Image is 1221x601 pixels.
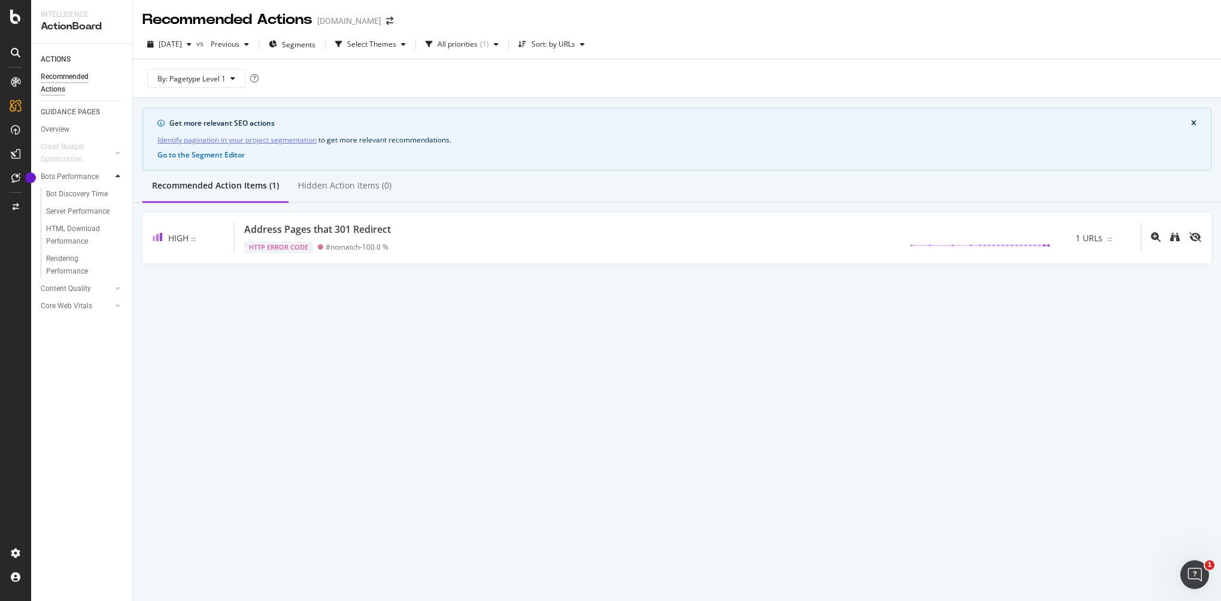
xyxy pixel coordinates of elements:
div: All priorities [438,41,478,48]
div: Recommended Actions [41,71,113,96]
iframe: Intercom live chat [1180,560,1209,589]
div: ActionBoard [41,20,123,34]
div: Recommended Actions [142,10,312,30]
div: Bots Performance [41,171,99,183]
div: Rendering Performance [46,253,113,278]
div: Tooltip anchor [25,172,36,183]
a: Content Quality [41,283,112,295]
a: Overview [41,123,124,136]
button: close banner [1188,117,1199,130]
div: Recommended Action Items (1) [152,180,279,192]
a: Crawl Budget Optimization [41,141,112,166]
a: Rendering Performance [46,253,124,278]
div: HTML Download Performance [46,223,116,248]
span: By: Pagetype Level 1 [157,74,226,84]
div: Core Web Vitals [41,300,92,312]
button: All priorities(1) [421,35,503,54]
button: Select Themes [330,35,411,54]
div: Server Performance [46,205,110,218]
button: Segments [264,35,320,54]
div: Hidden Action Items (0) [298,180,391,192]
span: 2025 Jun. 27th [159,39,182,49]
div: magnifying-glass-plus [1151,232,1161,242]
span: Segments [282,40,315,50]
div: Crawl Budget Optimization [41,141,104,166]
div: arrow-right-arrow-left [386,17,393,25]
a: Identify pagination in your project segmentation [157,133,317,146]
span: 1 [1205,560,1214,570]
a: Recommended Actions [41,71,124,96]
span: vs [196,38,206,48]
button: Previous [206,35,254,54]
a: GUIDANCE PAGES [41,106,124,119]
div: ACTIONS [41,53,71,66]
div: binoculars [1170,232,1180,242]
div: Get more relevant SEO actions [169,118,1191,129]
div: info banner [142,108,1211,171]
div: Intelligence [41,10,123,20]
a: Core Web Vitals [41,300,112,312]
img: Equal [191,238,196,241]
button: By: Pagetype Level 1 [147,69,245,88]
div: Overview [41,123,69,136]
div: Sort: by URLs [531,41,575,48]
div: HTTP Error Code [244,241,313,253]
span: 1 URLs [1076,232,1102,244]
a: HTML Download Performance [46,223,124,248]
div: Address Pages that 301 Redirect [244,223,391,236]
span: High [168,232,189,244]
button: [DATE] [142,35,196,54]
a: binoculars [1170,233,1180,243]
div: Bot Discovery Time [46,188,108,201]
button: Sort: by URLs [514,35,590,54]
div: to get more relevant recommendations . [157,133,1196,146]
div: Select Themes [347,41,396,48]
span: Previous [206,39,239,49]
a: Bots Performance [41,171,112,183]
a: ACTIONS [41,53,124,66]
div: ( 1 ) [480,41,489,48]
img: Equal [1107,238,1112,241]
div: GUIDANCE PAGES [41,106,100,119]
div: eye-slash [1189,232,1201,242]
div: Content Quality [41,283,91,295]
div: [DOMAIN_NAME] [317,15,381,27]
a: Bot Discovery Time [46,188,124,201]
button: Go to the Segment Editor [157,151,245,159]
a: Server Performance [46,205,124,218]
div: #nomatch - 100.0 % [326,242,388,251]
